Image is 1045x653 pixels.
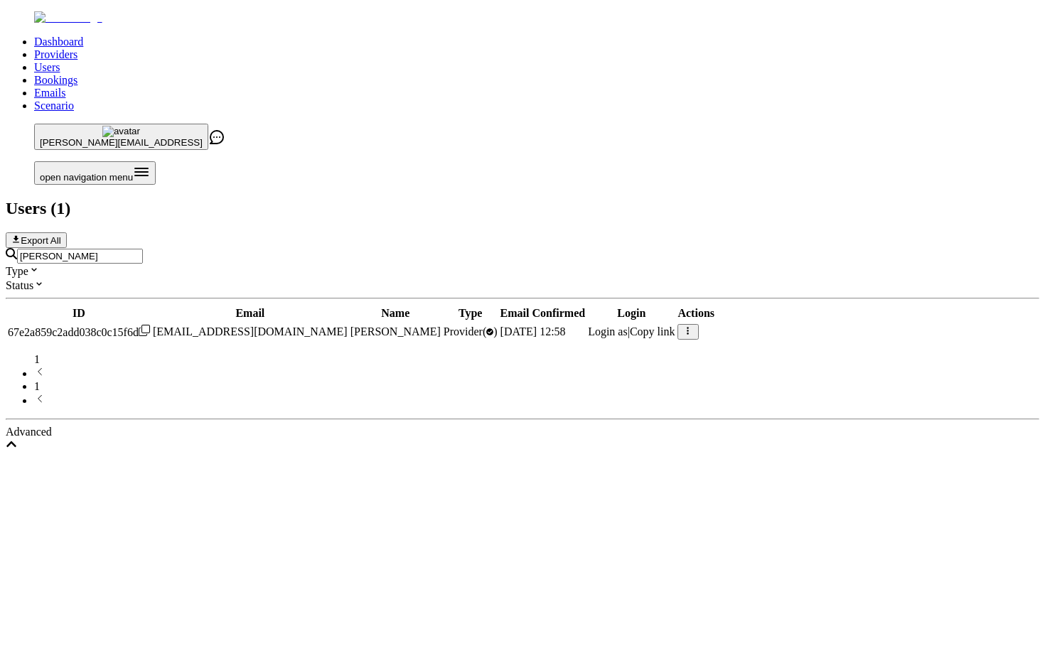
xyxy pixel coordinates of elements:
span: [DATE] 12:58 [500,325,566,338]
span: [PERSON_NAME] [350,325,441,338]
a: Scenario [34,99,74,112]
button: avatar[PERSON_NAME][EMAIL_ADDRESS] [34,124,208,150]
span: open navigation menu [40,172,133,183]
h2: Users ( 1 ) [6,199,1039,218]
span: Login as [588,325,628,338]
th: ID [7,306,151,320]
li: pagination item 1 active [34,380,1039,393]
nav: pagination navigation [6,353,1039,407]
th: Name [350,306,441,320]
span: validated [444,325,498,338]
th: Login [587,306,675,320]
a: Users [34,61,60,73]
button: Export All [6,232,67,248]
div: Click to copy [8,325,150,339]
span: [PERSON_NAME][EMAIL_ADDRESS] [40,137,203,148]
span: [EMAIL_ADDRESS][DOMAIN_NAME] [153,325,348,338]
a: Emails [34,87,65,99]
li: previous page button [34,366,1039,380]
a: Dashboard [34,36,83,48]
div: | [588,325,675,338]
th: Email [152,306,348,320]
span: 1 [34,353,40,365]
a: Providers [34,48,77,60]
button: Open menu [34,161,156,185]
div: Status [6,278,1039,292]
img: avatar [102,126,140,137]
th: Email Confirmed [500,306,586,320]
li: next page button [34,393,1039,407]
th: Actions [677,306,715,320]
span: Copy link [630,325,675,338]
div: Type [6,264,1039,278]
span: Advanced [6,426,52,438]
a: Bookings [34,74,77,86]
input: Search by email [17,249,143,264]
img: Fluum Logo [34,11,102,24]
th: Type [443,306,498,320]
